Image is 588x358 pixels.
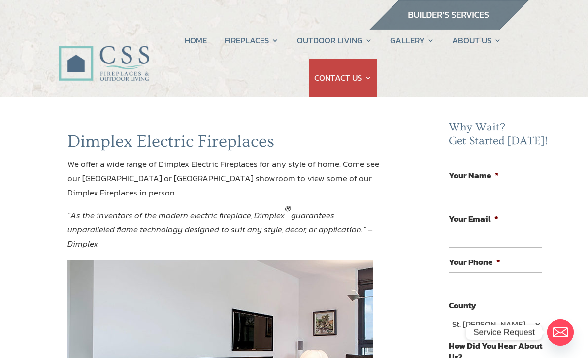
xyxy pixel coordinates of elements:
label: Your Email [449,213,498,224]
a: ABOUT US [452,22,501,59]
label: Your Name [449,170,499,181]
label: County [449,300,476,311]
a: GALLERY [390,22,434,59]
img: CSS Fireplaces & Outdoor Living (Formerly Construction Solutions & Supply)- Jacksonville Ormond B... [59,21,149,86]
a: FIREPLACES [225,22,279,59]
label: Your Phone [449,257,500,267]
a: Email [547,319,574,346]
a: builder services construction supply [369,20,529,33]
a: CONTACT US [314,59,372,97]
em: “As the inventors of the modern electric fireplace, Dimplex guarantees unparalleled flame technol... [67,202,373,250]
h1: Dimplex Electric Fireplaces [67,131,384,157]
h2: Why Wait? Get Started [DATE]! [449,121,550,153]
p: We offer a wide range of Dimplex Electric Fireplaces for any style of home. Come see our [GEOGRAP... [67,157,384,208]
a: OUTDOOR LIVING [297,22,372,59]
sup: ® [285,202,291,215]
a: HOME [185,22,207,59]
